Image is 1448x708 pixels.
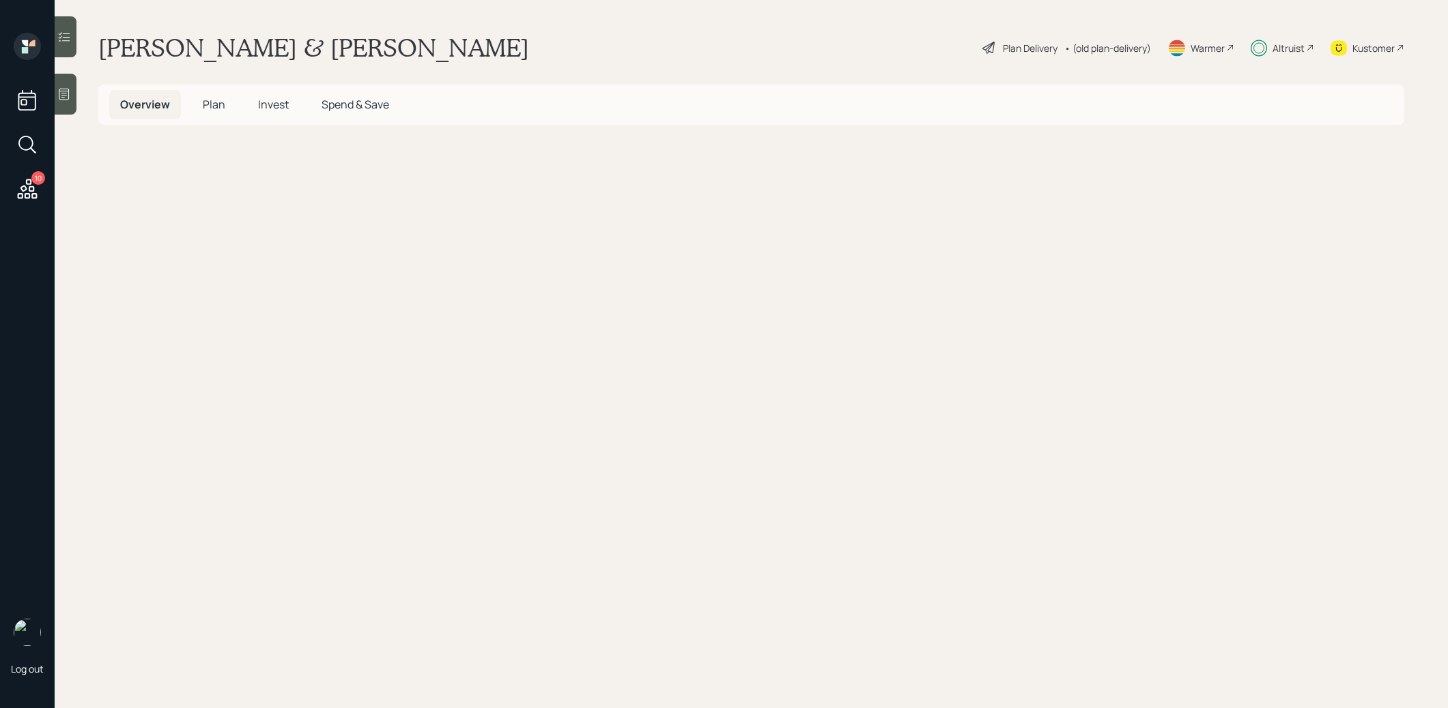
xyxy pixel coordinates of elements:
[203,97,225,112] span: Plan
[98,33,529,63] h1: [PERSON_NAME] & [PERSON_NAME]
[14,619,41,646] img: treva-nostdahl-headshot.png
[322,97,389,112] span: Spend & Save
[31,171,45,185] div: 10
[1352,41,1395,55] div: Kustomer
[1003,41,1057,55] div: Plan Delivery
[1064,41,1151,55] div: • (old plan-delivery)
[1273,41,1305,55] div: Altruist
[1191,41,1225,55] div: Warmer
[120,97,170,112] span: Overview
[258,97,289,112] span: Invest
[11,662,44,675] div: Log out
